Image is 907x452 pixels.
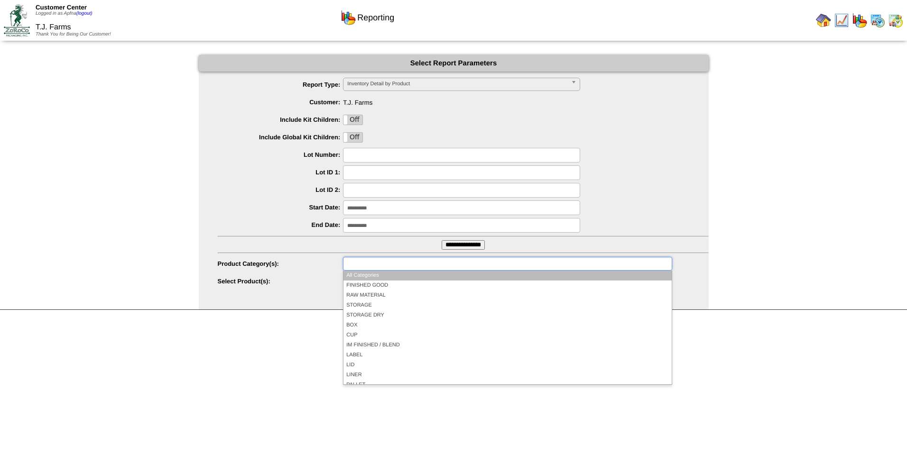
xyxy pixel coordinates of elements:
[343,310,671,320] li: STORAGE DRY
[218,169,343,176] label: Lot ID 1:
[347,78,567,90] span: Inventory Detail by Product
[816,13,831,28] img: home.gif
[852,13,867,28] img: graph.gif
[218,186,343,193] label: Lot ID 2:
[218,81,343,88] label: Report Type:
[36,32,111,37] span: Thank You for Being Our Customer!
[218,260,343,267] label: Product Category(s):
[76,11,93,16] a: (logout)
[218,221,343,228] label: End Date:
[218,99,343,106] label: Customer:
[343,360,671,370] li: LID
[343,133,362,142] label: Off
[888,13,903,28] img: calendarinout.gif
[343,300,671,310] li: STORAGE
[343,350,671,360] li: LABEL
[343,330,671,340] li: CUP
[218,204,343,211] label: Start Date:
[341,10,356,25] img: graph.gif
[36,11,93,16] span: Logged in as Apfna
[343,132,363,143] div: OnOff
[343,370,671,380] li: LINER
[834,13,849,28] img: line_graph.gif
[343,115,362,125] label: Off
[343,280,671,290] li: FINISHED GOOD
[36,23,71,31] span: T.J. Farms
[343,320,671,330] li: BOX
[343,290,671,300] li: RAW MATERIAL
[218,116,343,123] label: Include Kit Children:
[4,4,30,36] img: ZoRoCo_Logo(Green%26Foil)%20jpg.webp
[218,278,343,285] label: Select Product(s):
[870,13,885,28] img: calendarprod.gif
[343,271,671,280] li: All Categories
[357,13,394,23] span: Reporting
[343,340,671,350] li: IM FINISHED / BLEND
[218,151,343,158] label: Lot Number:
[218,134,343,141] label: Include Global Kit Children:
[343,380,671,390] li: PALLET
[199,55,709,72] div: Select Report Parameters
[36,4,87,11] span: Customer Center
[218,95,709,106] span: T.J. Farms
[343,115,363,125] div: OnOff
